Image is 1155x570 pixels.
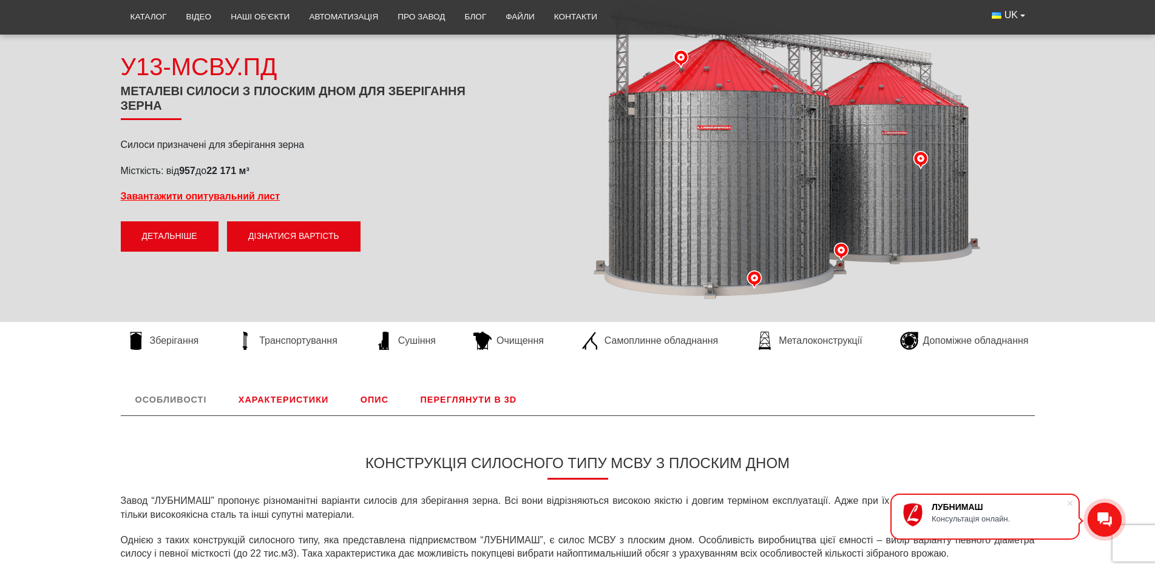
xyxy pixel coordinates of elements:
div: ЛУБНИМАШ [932,502,1066,512]
a: Транспортування [230,332,344,350]
span: Сушіння [398,334,436,347]
div: У13-МСВУ.ПД [121,50,491,84]
a: Автоматизація [299,4,388,30]
a: Характеристики [224,384,343,415]
span: Допоміжне обладнання [923,334,1029,347]
a: Особливості [121,384,222,415]
span: Зберігання [150,334,199,347]
h3: Конструкція силосного типу МСВУ з плоским дном [121,455,1035,480]
h1: Металеві силоси з плоским дном для зберігання зерна [121,84,491,120]
span: Транспортування [259,334,337,347]
a: Контакти [544,4,607,30]
strong: 22 171 м³ [206,166,249,176]
a: Каталог [121,4,177,30]
a: Завантажити опитувальний лист [121,191,280,201]
a: Про завод [388,4,455,30]
a: Сушіння [369,332,442,350]
a: Наші об’єкти [221,4,299,30]
a: Опис [346,384,403,415]
img: Українська [992,12,1001,19]
span: Самоплинне обладнання [605,334,718,347]
div: Консультація онлайн. [932,514,1066,523]
a: Допоміжне обладнання [894,332,1035,350]
a: Самоплинне обладнання [575,332,724,350]
p: Завод “ЛУБНИМАШ” пропонує різноманітні варіанти силосів для зберігання зерна. Всі вони відрізняют... [121,494,1035,521]
p: Однією з таких конструкцій силосного типу, яка представлена ​​підприємством “ЛУБНИМАШ”, є силос М... [121,534,1035,561]
a: Металоконструкції [750,332,868,350]
a: Переглянути в 3D [406,384,532,415]
a: Очищення [467,332,550,350]
a: Блог [455,4,496,30]
a: Файли [496,4,544,30]
a: Детальніше [121,221,218,252]
span: Металоконструкції [779,334,862,347]
p: Місткість: від до [121,164,491,178]
button: Дізнатися вартість [227,221,361,252]
span: Очищення [496,334,544,347]
a: Зберігання [121,332,205,350]
strong: 957 [179,166,195,176]
button: UK [982,4,1034,27]
p: Силоси призначені для зберігання зерна [121,138,491,152]
span: UK [1004,8,1018,22]
a: Відео [177,4,222,30]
